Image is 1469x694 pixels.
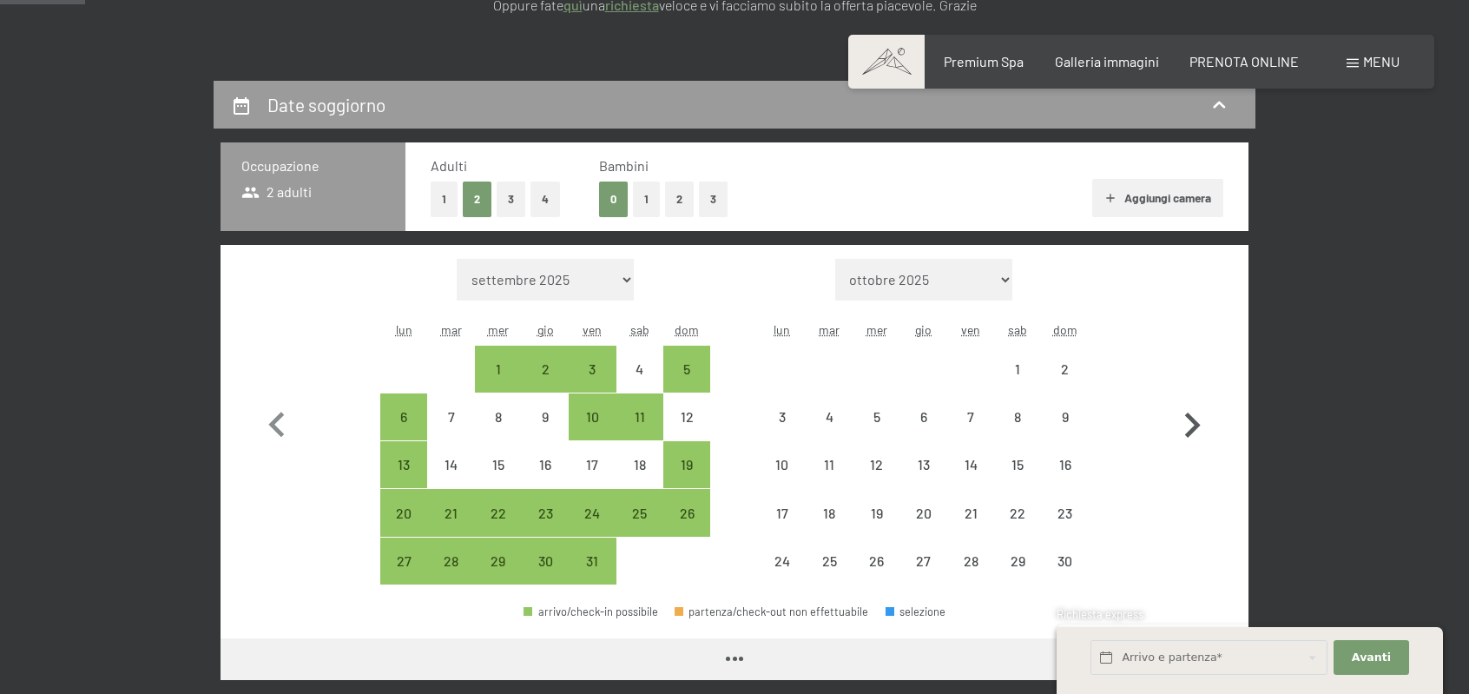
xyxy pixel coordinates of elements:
[886,606,946,618] div: selezione
[427,489,474,536] div: arrivo/check-in possibile
[522,346,569,393] div: Thu Oct 02 2025
[996,410,1039,453] div: 8
[759,489,806,536] div: Mon Nov 17 2025
[475,489,522,536] div: Wed Oct 22 2025
[759,393,806,440] div: Mon Nov 03 2025
[807,506,851,550] div: 18
[427,538,474,585] div: Tue Oct 28 2025
[524,362,567,406] div: 2
[806,489,853,536] div: Tue Nov 18 2025
[807,458,851,501] div: 11
[1044,458,1087,501] div: 16
[853,393,899,440] div: Wed Nov 05 2025
[902,506,945,550] div: 20
[441,322,462,337] abbr: martedì
[537,322,554,337] abbr: giovedì
[1042,393,1089,440] div: arrivo/check-in non effettuabile
[475,393,522,440] div: Wed Oct 08 2025
[949,554,992,598] div: 28
[996,458,1039,501] div: 15
[382,458,425,501] div: 13
[761,506,804,550] div: 17
[961,322,980,337] abbr: venerdì
[947,441,994,488] div: Fri Nov 14 2025
[1053,322,1077,337] abbr: domenica
[380,538,427,585] div: Mon Oct 27 2025
[427,489,474,536] div: Tue Oct 21 2025
[663,489,710,536] div: Sun Oct 26 2025
[949,458,992,501] div: 14
[380,489,427,536] div: arrivo/check-in possibile
[599,157,649,174] span: Bambini
[599,182,628,217] button: 0
[630,322,649,337] abbr: sabato
[663,393,710,440] div: arrivo/check-in non effettuabile
[380,393,427,440] div: arrivo/check-in possibile
[382,410,425,453] div: 6
[1057,607,1143,621] span: Richiesta express
[902,554,945,598] div: 27
[488,322,509,337] abbr: mercoledì
[475,489,522,536] div: arrivo/check-in possibile
[522,346,569,393] div: arrivo/check-in possibile
[994,489,1041,536] div: Sat Nov 22 2025
[807,410,851,453] div: 4
[663,489,710,536] div: arrivo/check-in possibile
[947,441,994,488] div: arrivo/check-in non effettuabile
[1042,538,1089,585] div: arrivo/check-in non effettuabile
[570,362,614,406] div: 3
[806,393,853,440] div: arrivo/check-in non effettuabile
[947,489,994,536] div: arrivo/check-in non effettuabile
[853,441,899,488] div: Wed Nov 12 2025
[477,554,520,598] div: 29
[900,441,947,488] div: arrivo/check-in non effettuabile
[807,554,851,598] div: 25
[241,156,385,175] h3: Occupazione
[675,606,869,618] div: partenza/check-out non effettuabile
[380,393,427,440] div: Mon Oct 06 2025
[380,489,427,536] div: Mon Oct 20 2025
[475,538,522,585] div: Wed Oct 29 2025
[994,393,1041,440] div: arrivo/check-in non effettuabile
[522,393,569,440] div: arrivo/check-in non effettuabile
[759,538,806,585] div: arrivo/check-in non effettuabile
[569,346,616,393] div: arrivo/check-in possibile
[853,538,899,585] div: Wed Nov 26 2025
[853,489,899,536] div: Wed Nov 19 2025
[853,489,899,536] div: arrivo/check-in non effettuabile
[665,182,694,217] button: 2
[524,606,658,618] div: arrivo/check-in possibile
[618,362,662,406] div: 4
[382,506,425,550] div: 20
[900,538,947,585] div: arrivo/check-in non effettuabile
[477,458,520,501] div: 15
[1044,554,1087,598] div: 30
[1042,538,1089,585] div: Sun Nov 30 2025
[475,441,522,488] div: Wed Oct 15 2025
[1042,393,1089,440] div: Sun Nov 09 2025
[1042,441,1089,488] div: arrivo/check-in non effettuabile
[699,182,728,217] button: 3
[665,410,708,453] div: 12
[761,410,804,453] div: 3
[759,441,806,488] div: arrivo/check-in non effettuabile
[616,346,663,393] div: arrivo/check-in non effettuabile
[477,362,520,406] div: 1
[944,53,1024,69] a: Premium Spa
[475,538,522,585] div: arrivo/check-in possibile
[616,346,663,393] div: Sat Oct 04 2025
[522,538,569,585] div: arrivo/check-in possibile
[252,259,302,585] button: Mese precedente
[866,322,887,337] abbr: mercoledì
[616,393,663,440] div: arrivo/check-in possibile
[806,538,853,585] div: arrivo/check-in non effettuabile
[996,554,1039,598] div: 29
[759,489,806,536] div: arrivo/check-in non effettuabile
[806,441,853,488] div: Tue Nov 11 2025
[761,458,804,501] div: 10
[463,182,491,217] button: 2
[900,489,947,536] div: Thu Nov 20 2025
[427,441,474,488] div: arrivo/check-in non effettuabile
[665,506,708,550] div: 26
[522,538,569,585] div: Thu Oct 30 2025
